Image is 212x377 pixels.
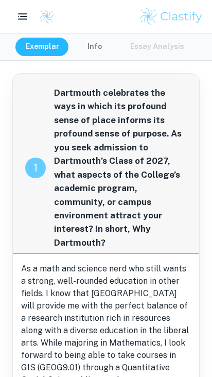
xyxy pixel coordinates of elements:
a: Clastify logo [33,9,55,24]
button: Exemplar [15,38,69,56]
span: Dartmouth celebrates the ways in which its profound sense of place informs its profound sense of ... [54,86,187,249]
button: Info [72,38,118,56]
img: Clastify logo [138,6,204,27]
div: recipe [25,158,46,178]
img: Clastify logo [39,9,55,24]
